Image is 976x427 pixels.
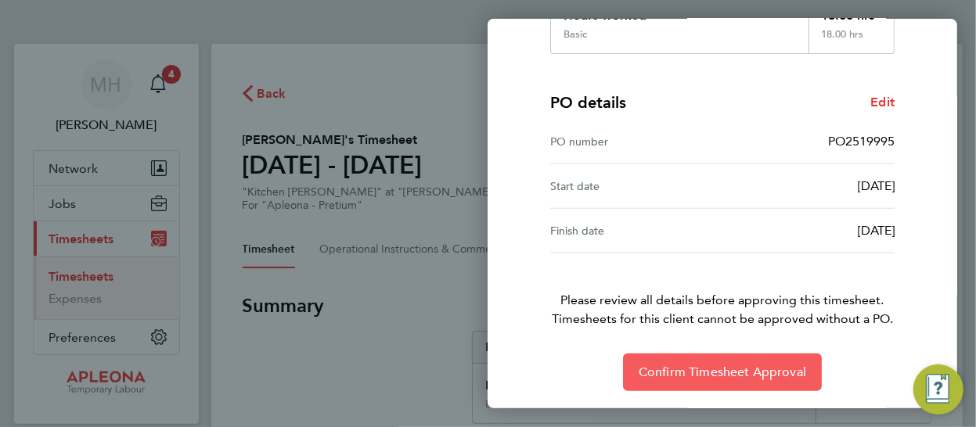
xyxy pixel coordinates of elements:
div: Finish date [550,221,722,240]
span: Timesheets for this client cannot be approved without a PO. [531,310,913,328]
h4: PO details [550,91,626,113]
span: PO2519995 [828,134,895,149]
div: 18.00 hrs [809,28,895,53]
div: Start date [550,177,722,196]
a: Edit [870,93,895,112]
div: Basic [564,28,587,41]
p: Please review all details before approving this timesheet. [531,253,913,328]
div: PO number [550,132,722,151]
div: [DATE] [722,177,895,196]
div: [DATE] [722,221,895,240]
span: Edit [870,95,895,109]
button: Confirm Timesheet Approval [623,353,822,391]
span: Confirm Timesheet Approval [639,364,806,380]
button: Engage Resource Center [913,364,963,414]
